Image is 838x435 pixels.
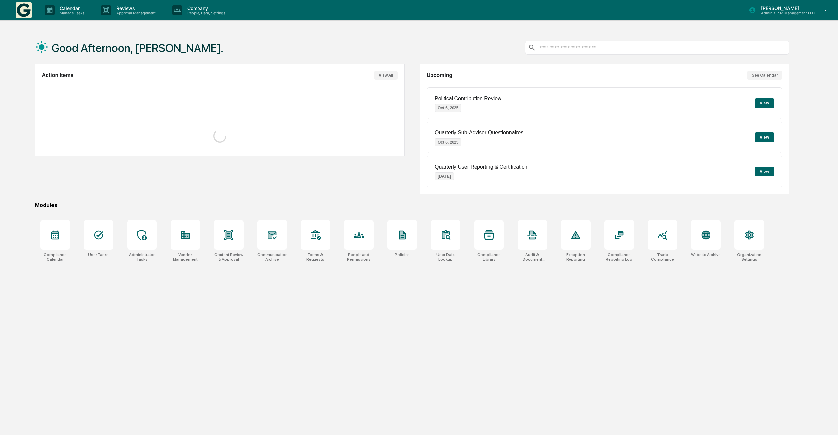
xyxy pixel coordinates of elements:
div: Exception Reporting [561,252,591,262]
div: Compliance Reporting Log [604,252,634,262]
div: Trade Compliance [648,252,677,262]
p: Approval Management [111,11,159,15]
p: Oct 6, 2025 [435,138,461,146]
button: See Calendar [747,71,782,80]
p: Manage Tasks [55,11,88,15]
div: Compliance Library [474,252,504,262]
div: Audit & Document Logs [518,252,547,262]
div: Modules [35,202,789,208]
div: Forms & Requests [301,252,330,262]
p: Reviews [111,5,159,11]
div: Content Review & Approval [214,252,244,262]
div: Vendor Management [171,252,200,262]
p: Quarterly User Reporting & Certification [435,164,527,170]
div: User Tasks [88,252,109,257]
p: People, Data, Settings [182,11,229,15]
p: Company [182,5,229,11]
div: User Data Lookup [431,252,460,262]
h2: Action Items [42,72,74,78]
div: People and Permissions [344,252,374,262]
button: View [755,132,774,142]
h1: Good Afternoon, [PERSON_NAME]. [52,41,223,55]
button: View All [374,71,398,80]
div: Administrator Tasks [127,252,157,262]
div: Policies [395,252,410,257]
p: Calendar [55,5,88,11]
button: View [755,167,774,176]
div: Organization Settings [734,252,764,262]
p: Quarterly Sub-Adviser Questionnaires [435,130,523,136]
div: Communications Archive [257,252,287,262]
p: Political Contribution Review [435,96,501,102]
p: Admin • ESM Management LLC [756,11,815,15]
img: logo [16,2,32,18]
button: View [755,98,774,108]
p: Oct 6, 2025 [435,104,461,112]
h2: Upcoming [427,72,452,78]
p: [PERSON_NAME] [756,5,815,11]
div: Compliance Calendar [40,252,70,262]
p: [DATE] [435,172,454,180]
div: Website Archive [691,252,721,257]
